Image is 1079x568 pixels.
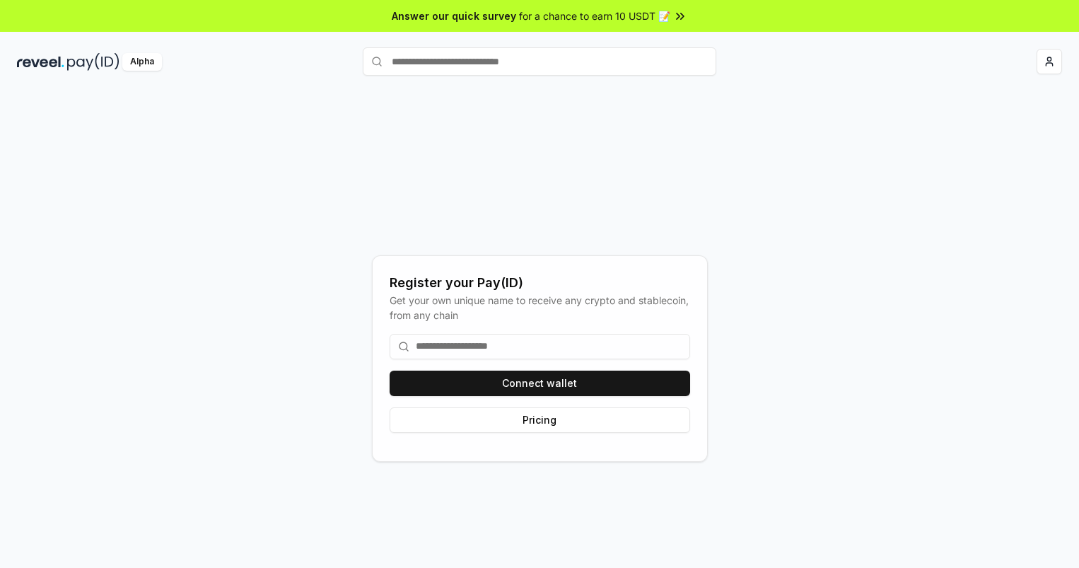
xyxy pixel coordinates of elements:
button: Pricing [390,407,690,433]
div: Register your Pay(ID) [390,273,690,293]
div: Alpha [122,53,162,71]
div: Get your own unique name to receive any crypto and stablecoin, from any chain [390,293,690,323]
img: pay_id [67,53,119,71]
img: reveel_dark [17,53,64,71]
span: Answer our quick survey [392,8,516,23]
button: Connect wallet [390,371,690,396]
span: for a chance to earn 10 USDT 📝 [519,8,670,23]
